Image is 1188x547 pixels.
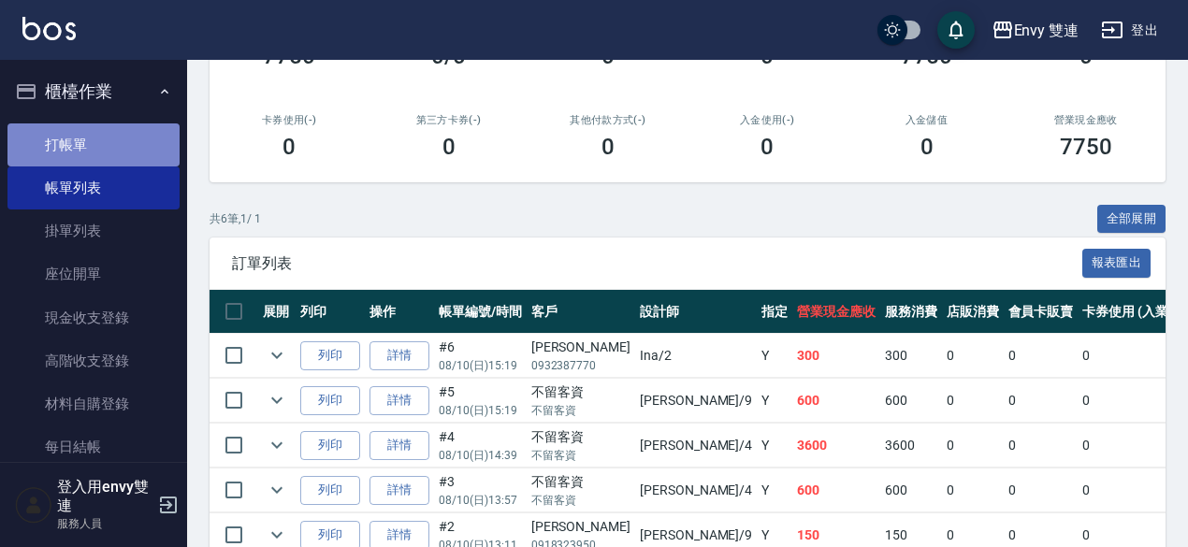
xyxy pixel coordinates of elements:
a: 詳情 [369,386,429,415]
td: 600 [880,379,942,423]
p: 服務人員 [57,515,152,532]
button: 列印 [300,386,360,415]
td: 300 [792,334,880,378]
button: 列印 [300,341,360,370]
h2: 入金儲值 [869,114,983,126]
td: 0 [1004,424,1079,468]
td: 0 [942,424,1004,468]
button: save [937,11,975,49]
p: 0932387770 [531,357,630,374]
p: 不留客資 [531,492,630,509]
button: expand row [263,341,291,369]
td: 3600 [792,424,880,468]
a: 高階收支登錄 [7,339,180,382]
td: 300 [880,334,942,378]
td: 0 [1004,334,1079,378]
h3: 0 [601,134,615,160]
td: 0 [942,379,1004,423]
td: #6 [434,334,527,378]
td: Y [757,334,792,378]
td: 600 [792,379,880,423]
p: 不留客資 [531,447,630,464]
td: Y [757,424,792,468]
button: 列印 [300,431,360,460]
th: 展開 [258,290,296,334]
h2: 營業現金應收 [1029,114,1143,126]
th: 會員卡販賣 [1004,290,1079,334]
div: 不留客資 [531,427,630,447]
th: 營業現金應收 [792,290,880,334]
td: Ina /2 [635,334,757,378]
td: 0 [1004,379,1079,423]
span: 訂單列表 [232,254,1082,273]
td: 0 [942,468,1004,512]
td: [PERSON_NAME] /4 [635,424,757,468]
h2: 入金使用(-) [710,114,824,126]
button: 登出 [1094,13,1166,48]
td: Y [757,468,792,512]
p: 08/10 (日) 15:19 [439,357,522,374]
td: Y [757,379,792,423]
a: 掛單列表 [7,209,180,252]
td: 600 [792,468,880,512]
button: 報表匯出 [1082,249,1152,278]
div: 不留客資 [531,472,630,492]
p: 08/10 (日) 15:19 [439,402,522,419]
td: 600 [880,468,942,512]
h2: 其他付款方式(-) [551,114,665,126]
a: 報表匯出 [1082,253,1152,271]
th: 服務消費 [880,290,942,334]
td: #5 [434,379,527,423]
div: Envy 雙連 [1014,19,1079,42]
th: 列印 [296,290,365,334]
td: #3 [434,468,527,512]
a: 每日結帳 [7,425,180,468]
a: 現金收支登錄 [7,296,180,339]
img: Logo [22,17,76,40]
h3: 7750 [1060,134,1112,160]
button: expand row [263,386,291,414]
a: 打帳單 [7,123,180,166]
th: 店販消費 [942,290,1004,334]
th: 指定 [757,290,792,334]
h3: 0 [283,134,296,160]
td: [PERSON_NAME] /4 [635,468,757,512]
button: 全部展開 [1097,205,1166,234]
th: 操作 [365,290,434,334]
a: 詳情 [369,431,429,460]
button: 櫃檯作業 [7,67,180,116]
p: 08/10 (日) 14:39 [439,447,522,464]
td: #4 [434,424,527,468]
td: 0 [942,334,1004,378]
a: 詳情 [369,476,429,505]
p: 不留客資 [531,402,630,419]
div: [PERSON_NAME] [531,517,630,537]
p: 共 6 筆, 1 / 1 [210,210,261,227]
th: 客戶 [527,290,635,334]
a: 座位開單 [7,252,180,295]
div: 不留客資 [531,382,630,402]
a: 帳單列表 [7,166,180,209]
td: [PERSON_NAME] /9 [635,379,757,423]
a: 材料自購登錄 [7,382,180,425]
button: 列印 [300,476,360,505]
img: Person [15,486,52,524]
div: [PERSON_NAME] [531,338,630,357]
td: 3600 [880,424,942,468]
h3: 0 [761,134,774,160]
h2: 卡券使用(-) [232,114,346,126]
h3: 0 [442,134,456,160]
button: expand row [263,431,291,459]
a: 詳情 [369,341,429,370]
p: 08/10 (日) 13:57 [439,492,522,509]
td: 0 [1004,468,1079,512]
h3: 0 [920,134,934,160]
h2: 第三方卡券(-) [391,114,505,126]
button: Envy 雙連 [984,11,1087,50]
h5: 登入用envy雙連 [57,478,152,515]
th: 帳單編號/時間 [434,290,527,334]
th: 設計師 [635,290,757,334]
button: expand row [263,476,291,504]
